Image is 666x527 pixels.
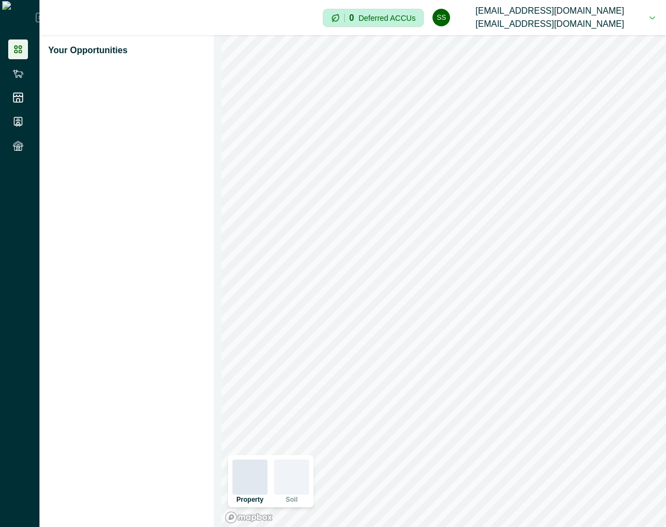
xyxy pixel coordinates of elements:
p: Soil [286,496,298,503]
p: 0 [349,14,354,22]
img: Logo [2,1,36,34]
a: Mapbox logo [225,511,273,524]
p: Deferred ACCUs [358,14,415,22]
p: Your Opportunities [48,44,128,57]
p: Property [236,496,263,503]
